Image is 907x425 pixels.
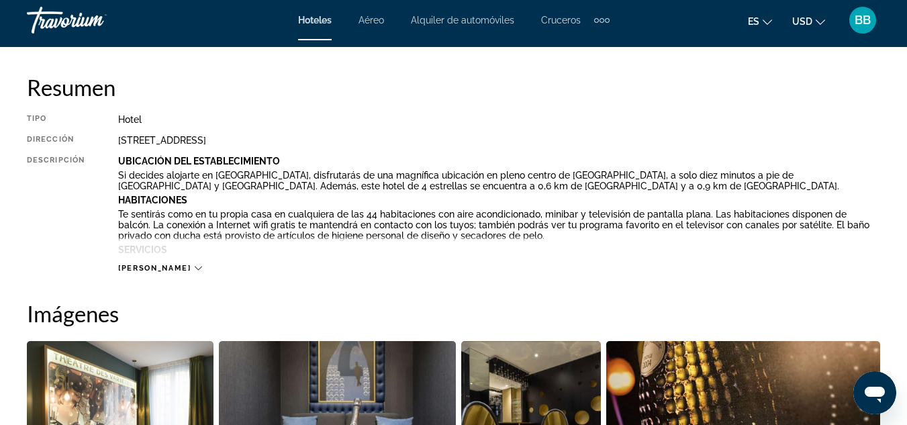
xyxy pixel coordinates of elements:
h2: Resumen [27,74,880,101]
a: Travorium [27,3,161,38]
div: Hotel [118,114,880,125]
p: Si decides alojarte en [GEOGRAPHIC_DATA], disfrutarás de una magnífica ubicación en pleno centro ... [118,170,880,191]
div: [STREET_ADDRESS] [118,135,880,146]
p: Te sentirás como en tu propia casa en cualquiera de las 44 habitaciones con aire acondicionado, m... [118,209,880,241]
div: Dirección [27,135,85,146]
span: es [748,16,759,27]
b: Ubicación Del Establecimiento [118,156,280,167]
div: Tipo [27,114,85,125]
a: Alquiler de automóviles [411,15,514,26]
a: Aéreo [359,15,384,26]
button: [PERSON_NAME] [118,263,201,273]
span: [PERSON_NAME] [118,264,191,273]
b: Habitaciones [118,195,187,205]
span: BB [855,13,871,27]
iframe: Botón para iniciar la ventana de mensajería [853,371,896,414]
span: USD [792,16,812,27]
button: Change currency [792,11,825,31]
button: User Menu [845,6,880,34]
button: Change language [748,11,772,31]
a: Cruceros [541,15,581,26]
h2: Imágenes [27,300,880,327]
div: Descripción [27,156,85,256]
a: Hoteles [298,15,332,26]
button: Extra navigation items [594,9,610,31]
